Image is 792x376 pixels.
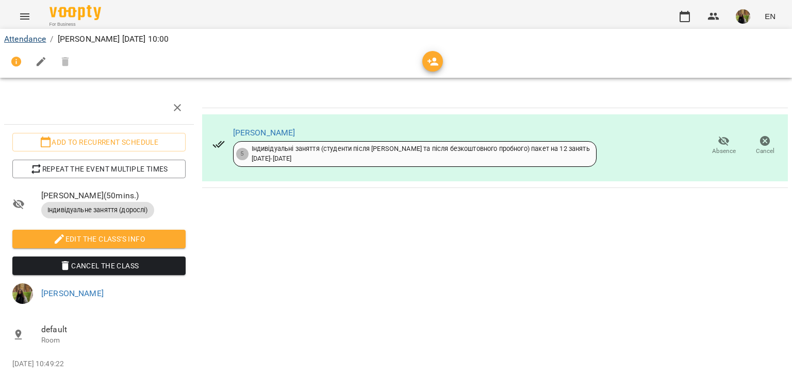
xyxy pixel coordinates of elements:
span: Absence [712,147,736,156]
span: Edit the class's Info [21,233,177,245]
span: EN [765,11,775,22]
p: Room [41,335,186,346]
span: Repeat the event multiple times [21,163,177,175]
p: [PERSON_NAME] [DATE] 10:00 [58,33,169,45]
span: Cancel [756,147,774,156]
img: 11bdc30bc38fc15eaf43a2d8c1dccd93.jpg [12,283,33,304]
a: [PERSON_NAME] [41,288,104,298]
img: 11bdc30bc38fc15eaf43a2d8c1dccd93.jpg [736,9,750,24]
div: 5 [236,148,249,160]
button: Add to recurrent schedule [12,133,186,151]
div: Індивідуальні заняття (студенти після [PERSON_NAME] та після безкоштовного пробного) пакет на 12 ... [252,144,590,163]
button: Cancel [745,131,786,160]
button: Cancel the class [12,257,186,275]
a: [PERSON_NAME] [233,128,295,138]
button: Edit the class's Info [12,230,186,248]
img: Voopty Logo [49,5,101,20]
span: default [41,323,186,336]
li: / [50,33,53,45]
button: EN [761,7,780,26]
button: Menu [12,4,37,29]
button: Repeat the event multiple times [12,160,186,178]
span: Cancel the class [21,260,177,272]
p: [DATE] 10:49:22 [12,359,186,369]
span: [PERSON_NAME] ( 50 mins. ) [41,190,186,202]
span: For Business [49,21,101,28]
a: Attendance [4,34,46,44]
span: Add to recurrent schedule [21,136,177,148]
nav: breadcrumb [4,33,788,45]
button: Absence [703,131,745,160]
span: Індивідуальне заняття (дорослі) [41,206,154,215]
